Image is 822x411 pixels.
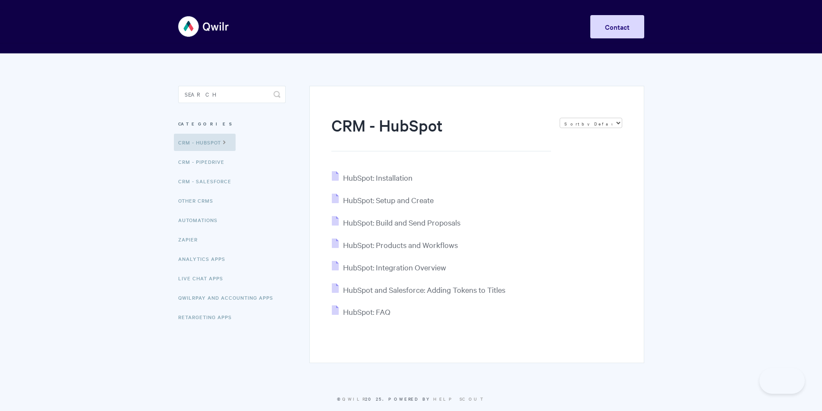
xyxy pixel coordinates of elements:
span: HubSpot: Installation [343,173,413,182]
a: Analytics Apps [178,250,232,267]
a: CRM - Pipedrive [178,153,231,170]
a: CRM - HubSpot [174,134,236,151]
span: HubSpot: Products and Workflows [343,240,458,250]
a: QwilrPay and Accounting Apps [178,289,280,306]
h1: CRM - HubSpot [331,114,551,151]
a: HubSpot: Setup and Create [332,195,434,205]
span: Powered by [388,395,485,402]
a: Automations [178,211,224,229]
img: Qwilr Help Center [178,10,230,43]
h3: Categories [178,116,286,132]
span: HubSpot: Integration Overview [343,262,446,272]
a: Retargeting Apps [178,308,238,326]
span: HubSpot: Setup and Create [343,195,434,205]
a: HubSpot: Products and Workflows [332,240,458,250]
span: HubSpot: FAQ [343,307,391,317]
a: Live Chat Apps [178,270,230,287]
a: HubSpot: Build and Send Proposals [332,217,460,227]
a: HubSpot: Installation [332,173,413,182]
a: Contact [590,15,644,38]
select: Page reloads on selection [560,118,622,128]
a: CRM - Salesforce [178,173,238,190]
a: Qwilr [342,395,365,402]
a: HubSpot: FAQ [332,307,391,317]
span: HubSpot and Salesforce: Adding Tokens to Titles [343,285,505,295]
a: Other CRMs [178,192,220,209]
span: HubSpot: Build and Send Proposals [343,217,460,227]
a: Zapier [178,231,204,248]
p: © 2025. [178,395,644,403]
iframe: Toggle Customer Support [759,368,805,394]
a: HubSpot: Integration Overview [332,262,446,272]
a: HubSpot and Salesforce: Adding Tokens to Titles [332,285,505,295]
a: Help Scout [433,395,485,402]
input: Search [178,86,286,103]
